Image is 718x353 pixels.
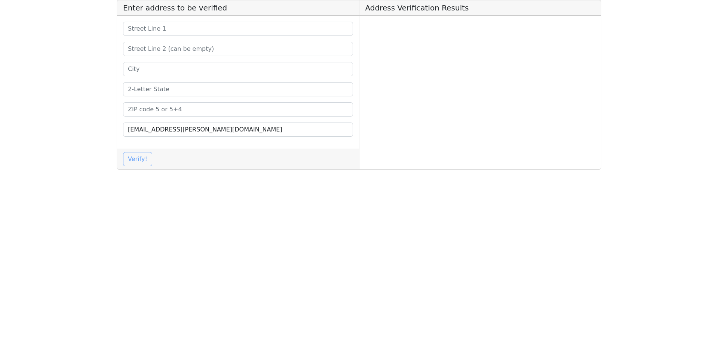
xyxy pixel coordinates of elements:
[123,22,353,36] input: Street Line 1
[123,123,353,137] input: Your Email
[123,82,353,96] input: 2-Letter State
[123,62,353,76] input: City
[123,42,353,56] input: Street Line 2 (can be empty)
[359,0,601,16] h5: Address Verification Results
[123,102,353,117] input: ZIP code 5 or 5+4
[117,0,359,16] h5: Enter address to be verified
